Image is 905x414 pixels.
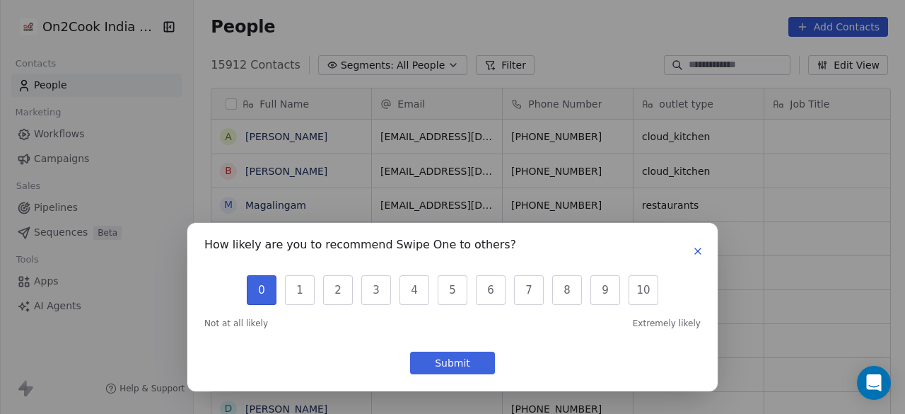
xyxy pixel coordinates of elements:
button: 6 [476,275,506,305]
button: 10 [629,275,658,305]
button: 9 [590,275,620,305]
span: Extremely likely [633,318,701,329]
span: Not at all likely [204,318,268,329]
button: 1 [285,275,315,305]
button: 3 [361,275,391,305]
button: 2 [323,275,353,305]
button: 0 [247,275,276,305]
button: 7 [514,275,544,305]
button: Submit [410,352,495,374]
button: 4 [399,275,429,305]
h1: How likely are you to recommend Swipe One to others? [204,240,516,254]
button: 5 [438,275,467,305]
button: 8 [552,275,582,305]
